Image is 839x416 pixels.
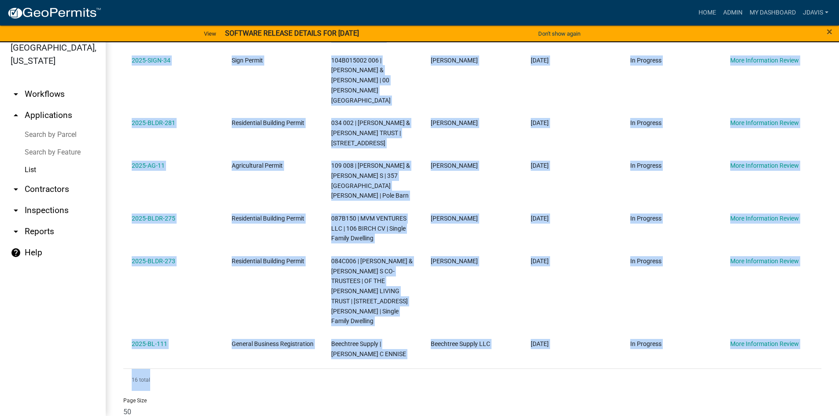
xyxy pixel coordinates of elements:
a: 2025-AG-11 [132,162,165,169]
a: 2025-BLDR-273 [132,258,175,265]
span: In Progress [630,340,662,347]
span: Sign Permit [232,57,263,64]
button: Close [827,26,832,37]
span: In Progress [630,57,662,64]
a: jdavis [799,4,832,21]
span: Agricultural Permit [232,162,283,169]
div: 16 total [123,369,821,391]
span: Alberto Hernandez [431,162,478,169]
a: 2025-BLDR-281 [132,119,175,126]
a: More Information Review [730,162,799,169]
span: 034 002 | BENOIT NANCY & PATRICK TRUST | 283 LINCHBURG RD | Carport [331,119,410,147]
span: 104B015002 006 | BAZEMORE WILLIAM L & KATHERINE L | 00 Collis Marina Road [331,57,391,104]
span: In Progress [630,162,662,169]
span: Residential Building Permit [232,258,304,265]
button: Don't show again [535,26,584,41]
span: Residential Building Permit [232,119,304,126]
span: Residential Building Permit [232,215,304,222]
a: More Information Review [730,215,799,222]
span: Beechtree Supply LLC [431,340,490,347]
strong: SOFTWARE RELEASE DETAILS FOR [DATE] [225,29,359,37]
span: 109 008 | HERNANDEZ ALBERTO & CONSANDRA S | 357 OLD COPELAN RD | Pole Barn [331,162,410,199]
a: 2025-BL-111 [132,340,167,347]
span: In Progress [630,119,662,126]
a: My Dashboard [746,4,799,21]
a: View [200,26,220,41]
span: Marvin Roberts [431,258,478,265]
i: arrow_drop_up [11,110,21,121]
i: arrow_drop_down [11,184,21,195]
span: × [827,26,832,38]
i: help [11,247,21,258]
i: arrow_drop_down [11,205,21,216]
span: 09/19/2025 [531,57,549,64]
span: 09/14/2025 [531,162,549,169]
a: More Information Review [730,340,799,347]
span: Beechtree Supply | BURKE C ENNISE [331,340,406,357]
a: 2025-SIGN-34 [132,57,170,64]
span: Mitch Melder [431,215,478,222]
span: Richard Conant [431,57,478,64]
span: 05/29/2025 [531,340,549,347]
a: Home [695,4,720,21]
a: More Information Review [730,119,799,126]
i: arrow_drop_down [11,226,21,237]
a: More Information Review [730,258,799,265]
span: 084C006 | GREVAS JAMES T & GLORIA S CO-TRUSTEES | OF THE GREVAS LIVING TRUST | 989 DENNIS STATION... [331,258,413,325]
span: In Progress [630,215,662,222]
span: 09/09/2025 [531,258,549,265]
span: 09/11/2025 [531,215,549,222]
span: 09/18/2025 [531,119,549,126]
a: Admin [720,4,746,21]
span: 087B150 | MVM VENTURES LLC | 106 BIRCH CV | Single Family Dwelling [331,215,407,242]
span: In Progress [630,258,662,265]
span: General Business Registration [232,340,314,347]
i: arrow_drop_down [11,89,21,99]
a: 2025-BLDR-275 [132,215,175,222]
span: PATRICK J BENOIT [431,119,478,126]
a: More Information Review [730,57,799,64]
